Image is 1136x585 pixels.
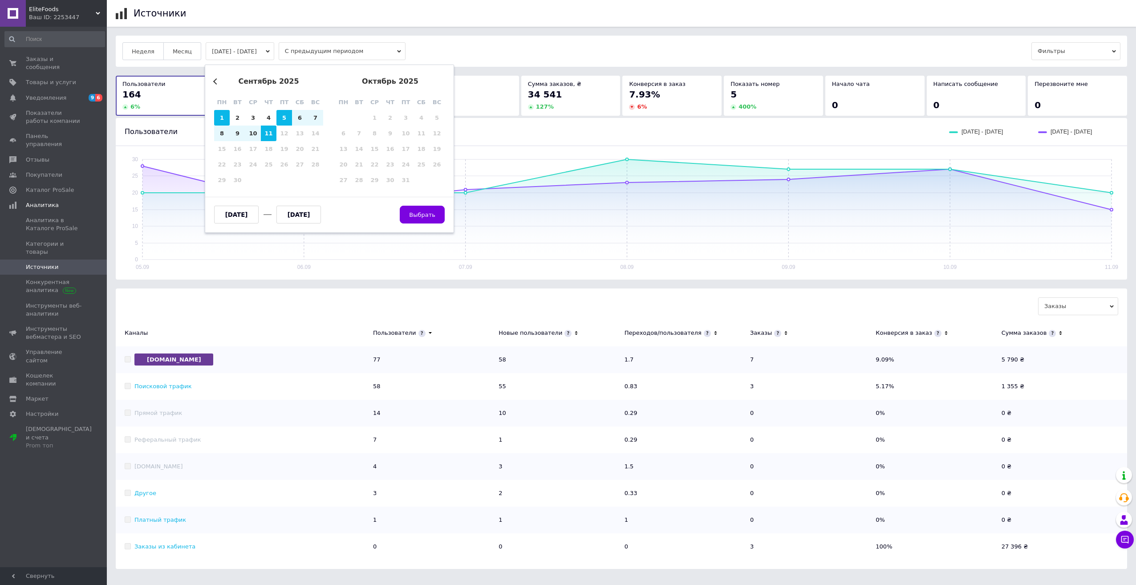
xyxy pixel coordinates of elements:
[336,126,351,141] div: Not available понедельник, 6 октября 2025 г.
[876,507,1001,533] td: 0%
[367,94,382,110] div: ср
[163,42,201,60] button: Месяц
[214,110,230,126] div: Choose понедельник, 1 сентября 2025 г.
[308,110,323,126] div: Choose воскресенье, 7 сентября 2025 г.
[276,157,292,172] div: Not available пятница, 26 сентября 2025 г.
[536,103,554,110] span: 127 %
[245,94,261,110] div: ср
[373,373,499,400] td: 58
[373,329,416,337] div: Пользователи
[279,42,406,60] span: С предыдущим периодом
[214,94,230,110] div: пн
[625,453,750,480] td: 1.5
[625,346,750,373] td: 1.7
[1002,480,1127,507] td: 0 ₴
[135,256,138,263] text: 0
[414,141,429,157] div: Not available суббота, 18 октября 2025 г.
[382,110,398,126] div: Not available четверг, 2 октября 2025 г.
[336,94,351,110] div: пн
[26,94,66,102] span: Уведомления
[230,172,245,188] div: Not available вторник, 30 сентября 2025 г.
[26,55,82,71] span: Заказы и сообщения
[625,373,750,400] td: 0.83
[351,172,367,188] div: Not available вторник, 28 октября 2025 г.
[499,373,624,400] td: 55
[750,480,876,507] td: 0
[414,126,429,141] div: Not available суббота, 11 октября 2025 г.
[750,346,876,373] td: 7
[750,373,876,400] td: 3
[625,480,750,507] td: 0.33
[26,325,82,341] span: Инструменты вебмастера и SEO
[26,263,58,271] span: Источники
[292,110,308,126] div: Choose суббота, 6 сентября 2025 г.
[398,141,414,157] div: Not available пятница, 17 октября 2025 г.
[876,533,1001,560] td: 100%
[132,48,154,55] span: Неделя
[876,346,1001,373] td: 9.09%
[132,156,138,162] text: 30
[122,89,141,100] span: 164
[409,211,435,218] span: Выбрать
[132,173,138,179] text: 25
[132,190,138,196] text: 20
[373,400,499,427] td: 14
[1002,329,1047,337] div: Сумма заказов
[134,8,186,19] h1: Источники
[499,427,624,453] td: 1
[876,453,1001,480] td: 0%
[429,126,445,141] div: Not available воскресенье, 12 октября 2025 г.
[414,110,429,126] div: Not available суббота, 4 октября 2025 г.
[943,264,957,270] text: 10.09
[26,372,82,388] span: Кошелек компании
[876,329,932,337] div: Конверсия в заказ
[135,240,138,246] text: 5
[276,94,292,110] div: пт
[26,348,82,364] span: Управление сайтом
[134,543,195,550] a: Заказы из кабинета
[134,436,201,444] div: Реферальный трафик
[499,480,624,507] td: 2
[308,141,323,157] div: Not available воскресенье, 21 сентября 2025 г.
[26,132,82,148] span: Панель управления
[245,110,261,126] div: Choose среда, 3 сентября 2025 г.
[132,223,138,229] text: 10
[230,141,245,157] div: Not available вторник, 16 сентября 2025 г.
[29,13,107,21] div: Ваш ID: 2253447
[276,126,292,141] div: Not available пятница, 12 сентября 2025 г.
[336,141,351,157] div: Not available понедельник, 13 октября 2025 г.
[245,126,261,141] div: Choose среда, 10 сентября 2025 г.
[134,383,192,390] a: Поисковой трафик
[373,453,499,480] td: 4
[382,157,398,172] div: Not available четверг, 23 октября 2025 г.
[130,103,140,110] span: 6 %
[26,156,49,164] span: Отзывы
[206,42,274,60] button: [DATE] - [DATE]
[214,157,230,172] div: Not available понедельник, 22 сентября 2025 г.
[26,302,82,318] span: Инструменты веб-аналитики
[528,89,562,100] span: 34 541
[625,400,750,427] td: 0.29
[637,103,647,110] span: 6 %
[26,171,62,179] span: Покупатели
[245,157,261,172] div: Not available среда, 24 сентября 2025 г.
[1002,453,1127,480] td: 0 ₴
[336,157,351,172] div: Not available понедельник, 20 октября 2025 г.
[122,81,166,87] span: Пользователи
[750,507,876,533] td: 0
[125,127,178,136] span: Пользователи
[373,480,499,507] td: 3
[26,78,76,86] span: Товары и услуги
[625,507,750,533] td: 1
[933,100,940,110] span: 0
[398,157,414,172] div: Not available пятница, 24 октября 2025 г.
[26,109,82,125] span: Показатели работы компании
[398,126,414,141] div: Not available пятница, 10 октября 2025 г.
[499,400,624,427] td: 10
[738,103,756,110] span: 400 %
[373,346,499,373] td: 77
[26,240,82,256] span: Категории и товары
[382,141,398,157] div: Not available четверг, 16 октября 2025 г.
[26,442,92,450] div: Prom топ
[832,81,870,87] span: Начало чата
